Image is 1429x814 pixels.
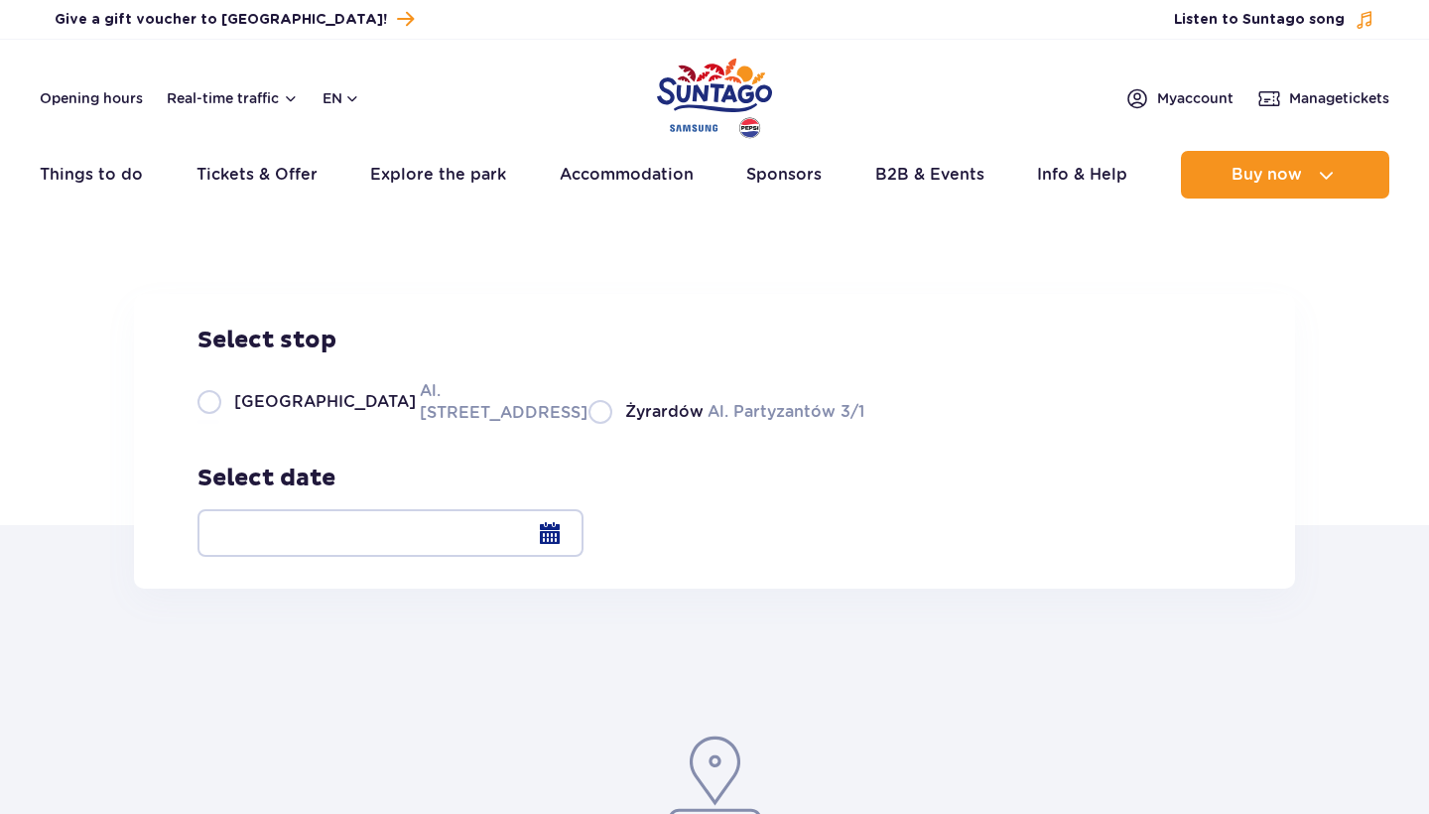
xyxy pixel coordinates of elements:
span: Żyrardów [625,401,704,423]
a: Tickets & Offer [196,151,318,199]
a: Sponsors [746,151,822,199]
a: Info & Help [1037,151,1127,199]
span: Manage tickets [1289,88,1389,108]
span: [GEOGRAPHIC_DATA] [234,391,416,413]
label: Al. Partyzantów 3/1 [588,399,864,424]
a: Things to do [40,151,143,199]
h3: Select stop [197,326,864,355]
span: My account [1157,88,1234,108]
button: Buy now [1181,151,1389,199]
span: Buy now [1232,166,1302,184]
button: Listen to Suntago song [1174,10,1374,30]
a: Explore the park [370,151,506,199]
a: Park of Poland [657,50,772,141]
label: Al. [STREET_ADDRESS] [197,379,565,424]
a: B2B & Events [875,151,984,199]
span: Listen to Suntago song [1174,10,1345,30]
button: en [323,88,360,108]
a: Opening hours [40,88,143,108]
button: Real-time traffic [167,90,299,106]
a: Myaccount [1125,86,1234,110]
a: Give a gift voucher to [GEOGRAPHIC_DATA]! [55,6,414,33]
a: Accommodation [560,151,694,199]
span: Give a gift voucher to [GEOGRAPHIC_DATA]! [55,10,387,30]
a: Managetickets [1257,86,1389,110]
h3: Select date [197,464,584,493]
